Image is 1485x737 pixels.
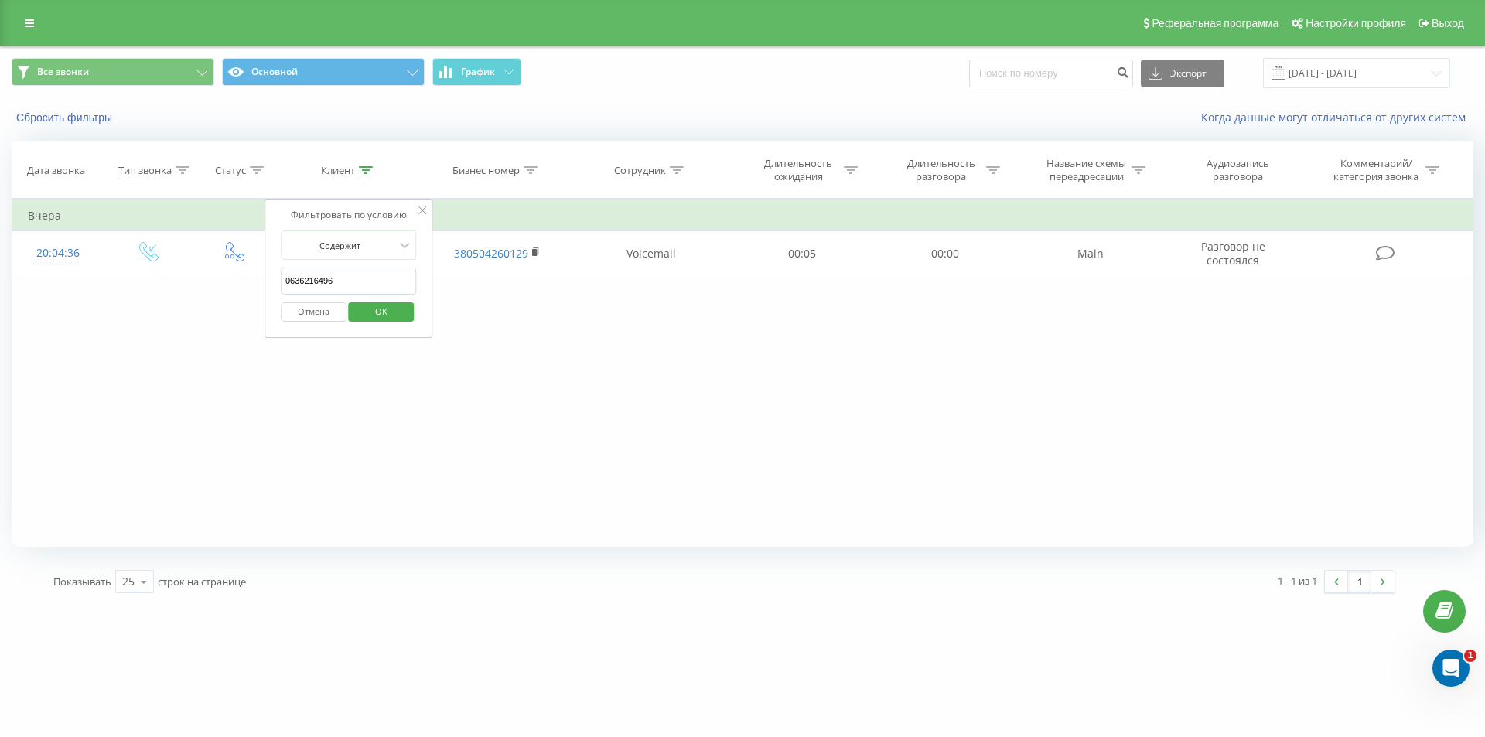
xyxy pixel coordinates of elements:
button: График [432,58,521,86]
div: Тип звонка [118,164,172,177]
span: Настройки профиля [1306,17,1406,29]
div: Фильтровать по условию [281,207,417,223]
span: Реферальная программа [1152,17,1278,29]
span: Показывать [53,575,111,589]
span: График [461,67,495,77]
span: Все звонки [37,66,89,78]
iframe: Intercom live chat [1432,650,1470,687]
td: 00:00 [873,231,1016,276]
input: Поиск по номеру [969,60,1133,87]
div: Клиент [321,164,355,177]
input: Введите значение [281,268,417,295]
div: 20:04:36 [28,238,88,268]
div: Дата звонка [27,164,85,177]
div: Аудиозапись разговора [1188,157,1289,183]
button: Отмена [281,302,346,322]
td: Main [1016,231,1165,276]
div: 1 - 1 из 1 [1278,573,1317,589]
div: Бизнес номер [452,164,520,177]
span: OK [360,299,403,323]
span: Разговор не состоялся [1201,239,1265,268]
div: Комментарий/категория звонка [1331,157,1422,183]
button: Экспорт [1141,60,1224,87]
button: Все звонки [12,58,214,86]
div: Статус [215,164,246,177]
div: 25 [122,574,135,589]
button: Сбросить фильтры [12,111,120,125]
a: Когда данные могут отличаться от других систем [1201,110,1473,125]
div: Сотрудник [614,164,666,177]
span: 1 [1464,650,1476,662]
span: строк на странице [158,575,246,589]
a: 380504260129 [454,246,528,261]
span: Выход [1432,17,1464,29]
a: 1 [1348,571,1371,592]
div: Название схемы переадресации [1045,157,1128,183]
td: Voicemail [571,231,731,276]
div: Длительность ожидания [757,157,840,183]
div: Длительность разговора [900,157,982,183]
button: Основной [222,58,425,86]
td: 00:05 [731,231,873,276]
td: Вчера [12,200,1473,231]
button: OK [349,302,415,322]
